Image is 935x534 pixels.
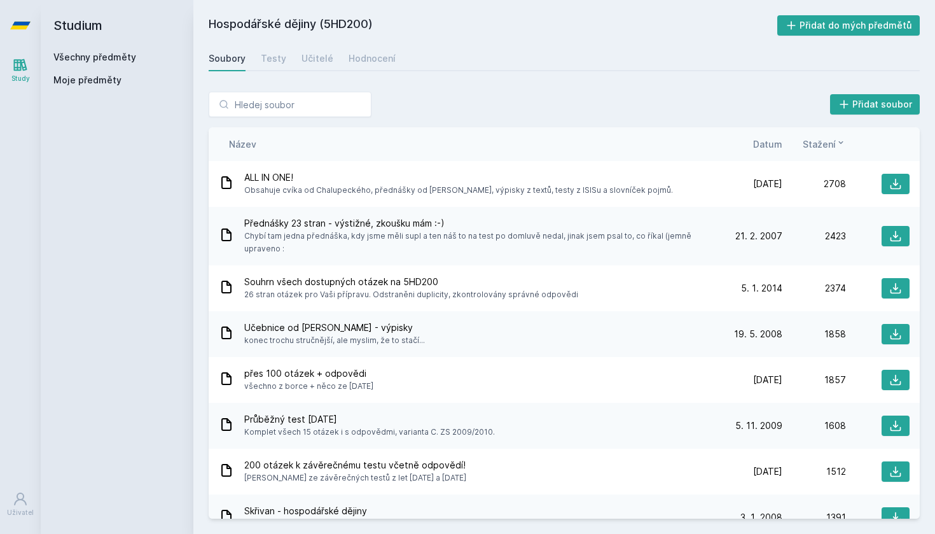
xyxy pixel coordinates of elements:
[244,367,373,380] span: přes 100 otázek + odpovědi
[244,334,425,347] span: konec trochu stručnější, ale myslim, že to stačí...
[244,230,714,255] span: Chybí tam jedna přednáška, kdy jsme měli supl a ten náš to na test po domluvě nedal, jinak jsem p...
[244,413,495,426] span: Průběžný test [DATE]
[244,184,673,197] span: Obsahuje cvíka od Chalupeckého, přednášky od [PERSON_NAME], výpisky z textů, testy z ISISu a slov...
[301,52,333,65] div: Učitelé
[209,92,371,117] input: Hledej soubor
[261,46,286,71] a: Testy
[782,419,846,432] div: 1608
[244,171,673,184] span: ALL IN ONE!
[209,15,777,36] h2: Hospodářské dějiny (5HD200)
[740,511,782,524] span: 3. 1. 2008
[734,328,782,341] span: 19. 5. 2008
[53,74,121,87] span: Moje předměty
[735,230,782,242] span: 21. 2. 2007
[741,282,782,295] span: 5. 1. 2014
[349,52,396,65] div: Hodnocení
[244,288,578,301] span: 26 stran otázek pro Vaši přípravu. Odstraněni duplicity, zkontrolovány správné odpovědi
[735,419,782,432] span: 5. 11. 2009
[777,15,920,36] button: Přidat do mých předmětů
[803,137,836,151] span: Stažení
[301,46,333,71] a: Učitelé
[244,217,714,230] span: Přednášky 23 stran - výstižné, zkoušku mám :-)
[244,459,466,472] span: 200 otázek k závěrečnému testu včetně odpovědí!
[209,46,246,71] a: Soubory
[782,178,846,190] div: 2708
[244,472,466,484] span: [PERSON_NAME] ze závěrečných testů z let [DATE] a [DATE]
[244,505,367,517] span: Skřivan - hospodářské dějiny
[209,52,246,65] div: Soubory
[229,137,256,151] button: Název
[753,465,782,478] span: [DATE]
[782,374,846,386] div: 1857
[803,137,846,151] button: Stažení
[244,276,578,288] span: Souhrn všech dostupných otázek na 5HD200
[244,426,495,439] span: Komplet všech 15 otázek i s odpovědmi, varianta C. ZS 2009/2010.
[3,51,38,90] a: Study
[7,508,34,517] div: Uživatel
[753,137,782,151] button: Datum
[782,328,846,341] div: 1858
[244,321,425,334] span: Učebnice od [PERSON_NAME] - výpisky
[11,74,30,83] div: Study
[349,46,396,71] a: Hodnocení
[244,380,373,393] span: všechno z borce + něco ze [DATE]
[261,52,286,65] div: Testy
[782,282,846,295] div: 2374
[244,517,367,530] span: všechny přednášky od Skřivana
[753,374,782,386] span: [DATE]
[782,230,846,242] div: 2423
[782,465,846,478] div: 1512
[753,178,782,190] span: [DATE]
[830,94,920,115] button: Přidat soubor
[782,511,846,524] div: 1391
[3,485,38,524] a: Uživatel
[53,52,136,62] a: Všechny předměty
